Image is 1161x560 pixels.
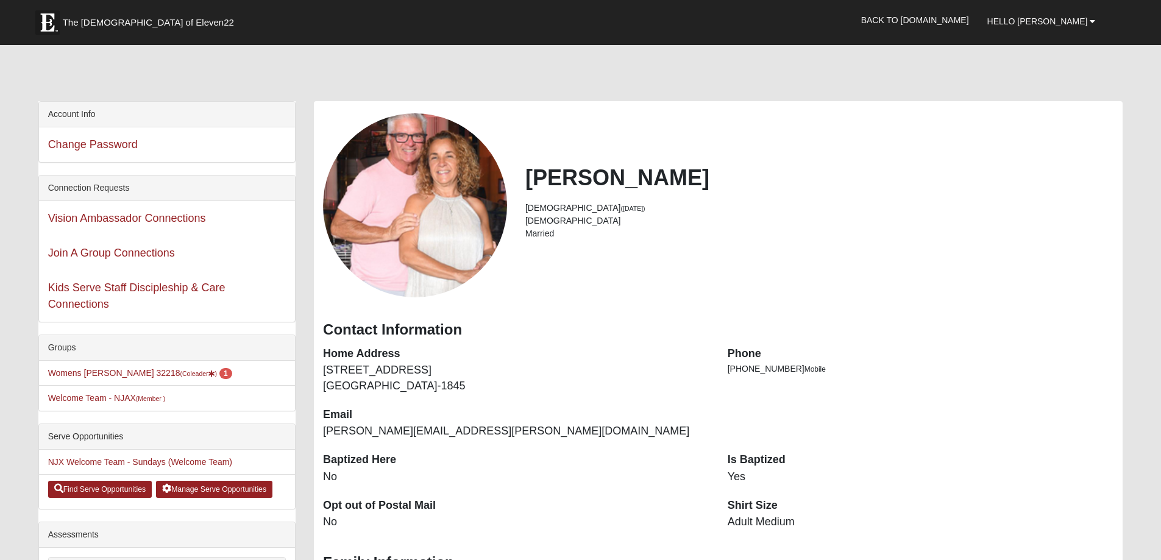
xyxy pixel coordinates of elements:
dd: No [323,514,709,530]
h2: [PERSON_NAME] [525,165,1113,191]
div: Serve Opportunities [39,424,295,450]
dt: Baptized Here [323,452,709,468]
li: [DEMOGRAPHIC_DATA] [525,214,1113,227]
div: Account Info [39,102,295,127]
dt: Email [323,407,709,423]
dd: No [323,469,709,485]
a: NJX Welcome Team - Sundays (Welcome Team) [48,457,232,467]
div: Groups [39,335,295,361]
small: (Member ) [136,395,165,402]
span: Hello [PERSON_NAME] [987,16,1088,26]
div: Connection Requests [39,175,295,201]
a: Hello [PERSON_NAME] [978,6,1105,37]
a: Kids Serve Staff Discipleship & Care Connections [48,282,225,310]
dd: [STREET_ADDRESS] [GEOGRAPHIC_DATA]-1845 [323,363,709,394]
dd: Adult Medium [728,514,1114,530]
dt: Opt out of Postal Mail [323,498,709,514]
a: Womens [PERSON_NAME] 32218(Coleader) 1 [48,368,232,378]
dt: Is Baptized [728,452,1114,468]
div: Assessments [39,522,295,548]
li: [PHONE_NUMBER] [728,363,1114,375]
li: [DEMOGRAPHIC_DATA] [525,202,1113,214]
a: Change Password [48,138,138,151]
span: The [DEMOGRAPHIC_DATA] of Eleven22 [63,16,234,29]
li: Married [525,227,1113,240]
span: Mobile [804,365,826,374]
a: Welcome Team - NJAX(Member ) [48,393,166,403]
dd: Yes [728,469,1114,485]
a: Vision Ambassador Connections [48,212,206,224]
dt: Home Address [323,346,709,362]
small: ([DATE]) [621,205,645,212]
dt: Phone [728,346,1114,362]
h3: Contact Information [323,321,1113,339]
a: Manage Serve Opportunities [156,481,272,498]
small: (Coleader ) [180,370,217,377]
dd: [PERSON_NAME][EMAIL_ADDRESS][PERSON_NAME][DOMAIN_NAME] [323,424,709,439]
a: Back to [DOMAIN_NAME] [852,5,978,35]
a: The [DEMOGRAPHIC_DATA] of Eleven22 [29,4,273,35]
dt: Shirt Size [728,498,1114,514]
a: Find Serve Opportunities [48,481,152,498]
a: Join A Group Connections [48,247,175,259]
img: Eleven22 logo [35,10,60,35]
a: View Fullsize Photo [323,113,507,297]
span: number of pending members [219,368,232,379]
